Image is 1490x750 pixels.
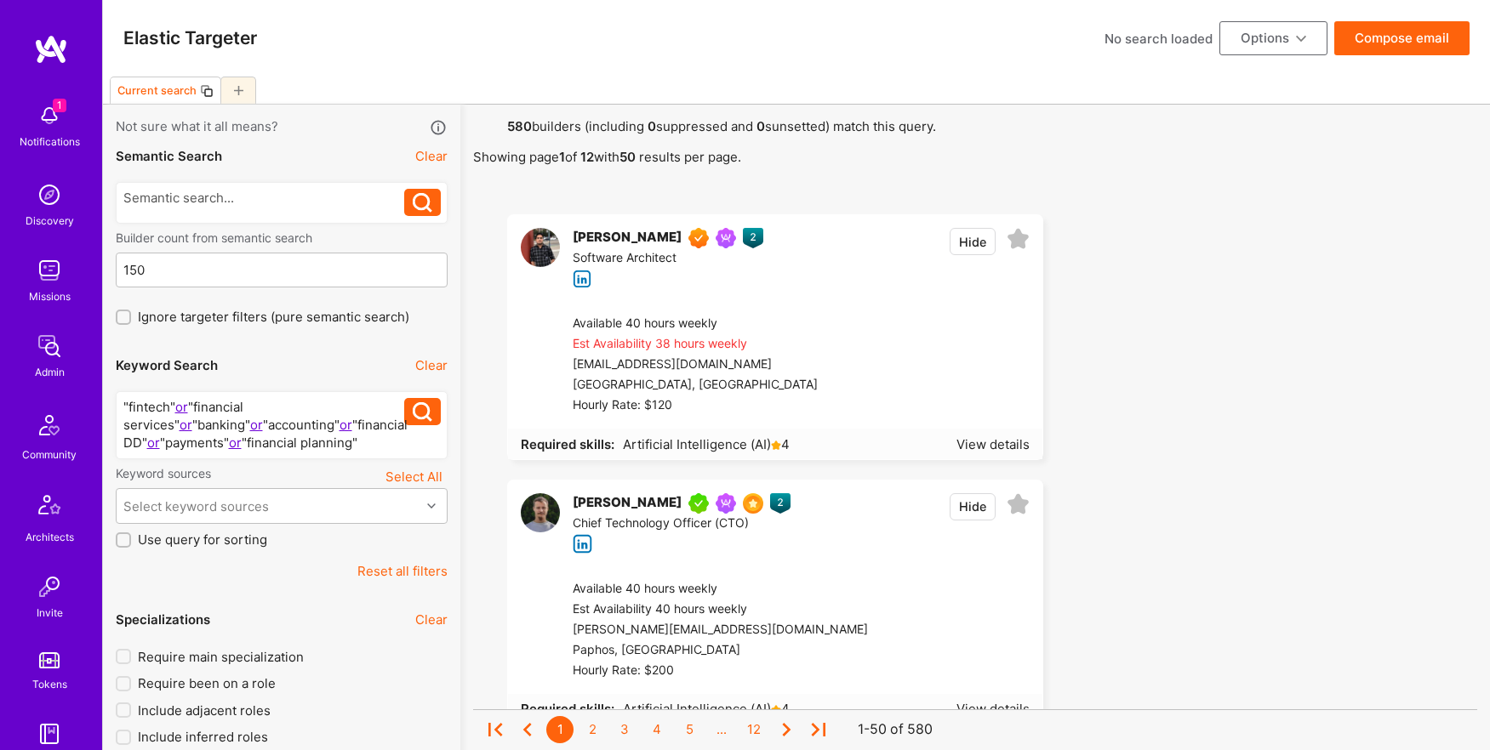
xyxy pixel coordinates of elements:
[473,148,1477,166] p: Showing page of with results per page.
[22,446,77,463] div: Community
[507,118,532,134] strong: 580
[559,149,565,165] strong: 1
[708,716,735,743] div: ...
[1105,30,1213,48] div: No search loaded
[546,716,574,743] div: 1
[380,465,448,488] button: Select All
[357,562,448,580] button: Reset all filters
[427,502,436,510] i: icon Chevron
[116,230,448,246] label: Builder count from semantic search
[32,329,66,363] img: admin teamwork
[688,493,709,514] img: A.Teamer in Residence
[573,228,682,248] div: [PERSON_NAME]
[116,117,278,137] span: Not sure what it all means?
[429,118,448,138] i: icon Info
[123,398,405,452] div: "fintech" or "financial services" or "banking" or "accounting" or "financial DD" or "payments" or...
[34,34,68,65] img: logo
[138,531,267,548] span: Use query for sorting
[573,620,868,640] div: [PERSON_NAME][EMAIL_ADDRESS][DOMAIN_NAME]
[1334,21,1470,55] button: Compose email
[117,84,197,97] div: Current search
[138,728,268,746] span: Include inferred roles
[32,99,66,133] img: bell
[579,716,606,743] div: 2
[573,599,868,620] div: Est Availability 40 hours weekly
[413,193,432,213] i: icon Search
[234,86,243,95] i: icon Plus
[26,212,74,230] div: Discovery
[771,705,781,715] i: icon Star
[573,355,818,375] div: [EMAIL_ADDRESS][DOMAIN_NAME]
[573,270,592,289] i: icon linkedIn
[740,716,768,743] div: 12
[415,147,448,165] button: Clear
[756,118,765,134] strong: 0
[415,611,448,628] button: Clear
[956,435,1030,453] div: View details
[573,248,763,269] div: Software Architect
[32,178,66,212] img: discovery
[415,356,448,374] button: Clear
[573,514,791,534] div: Chief Technology Officer (CTO)
[573,579,868,599] div: Available 40 hours weekly
[643,716,671,743] div: 4
[648,118,656,134] strong: 0
[413,402,432,422] i: icon Search
[521,228,560,288] a: User Avatar
[573,375,818,395] div: [GEOGRAPHIC_DATA], [GEOGRAPHIC_DATA]
[200,84,214,98] i: icon Copy
[573,493,682,514] div: [PERSON_NAME]
[1007,228,1030,251] i: icon EmptyStar
[619,700,790,718] span: Artificial Intelligence (AI) 4
[573,534,592,554] i: icon linkedIn
[521,493,560,532] img: User Avatar
[39,652,60,668] img: tokens
[26,528,74,546] div: Architects
[573,661,868,681] div: Hourly Rate: $200
[53,99,66,112] span: 1
[950,228,996,255] button: Hide
[573,395,818,416] div: Hourly Rate: $120
[521,701,614,717] strong: Required skills:
[123,497,269,515] div: Select keyword sources
[716,493,736,514] img: Been on Mission
[573,334,818,355] div: Est Availability 38 hours weekly
[123,27,257,48] h3: Elastic Targeter
[716,228,736,248] img: Been on Mission
[521,228,560,267] img: User Avatar
[956,700,1030,718] div: View details
[573,314,818,334] div: Available 40 hours weekly
[116,356,218,374] div: Keyword Search
[138,674,276,692] span: Require been on a role
[20,133,80,151] div: Notifications
[619,149,636,165] strong: 50
[580,149,594,165] strong: 12
[138,702,271,719] span: Include adjacent roles
[116,611,210,628] div: Specializations
[123,398,405,452] div: "fintech" "financial services" "banking" "accounting" "financial DD" "payments" "financial planning"
[37,604,63,622] div: Invite
[688,228,709,248] img: Exceptional A.Teamer
[521,436,614,452] strong: Required skills:
[573,640,868,661] div: Paphos, [GEOGRAPHIC_DATA]
[116,147,222,165] div: Semantic Search
[521,493,560,554] a: User Avatar
[619,435,790,453] span: Artificial Intelligence (AI) 4
[743,493,763,514] img: SelectionTeam
[32,253,66,287] img: teamwork
[138,648,304,666] span: Require main specialization
[116,465,211,481] label: Keyword sources
[29,405,70,446] img: Community
[32,675,67,693] div: Tokens
[29,487,70,528] img: Architects
[1296,34,1306,44] i: icon ArrowDownBlack
[858,721,933,739] div: 1-50 of 580
[611,716,638,743] div: 3
[35,363,65,381] div: Admin
[676,716,703,743] div: 5
[32,570,66,604] img: Invite
[1219,21,1327,55] button: Options
[29,287,71,305] div: Missions
[950,493,996,520] button: Hide
[138,308,409,326] span: Ignore targeter filters (pure semantic search)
